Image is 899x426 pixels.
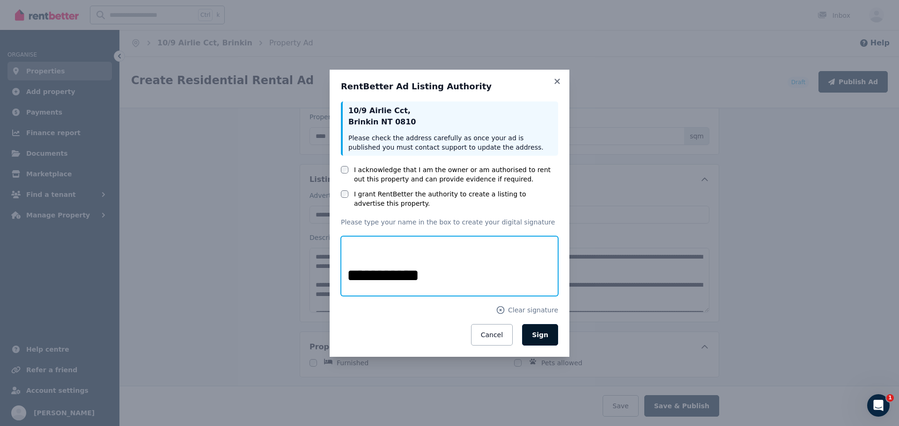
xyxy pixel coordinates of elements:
[886,394,894,402] span: 1
[354,189,558,208] label: I grant RentBetter the authority to create a listing to advertise this property.
[348,133,553,152] p: Please check the address carefully as once your ad is published you must contact support to updat...
[341,81,558,92] h3: RentBetter Ad Listing Authority
[532,331,548,339] span: Sign
[341,217,558,227] p: Please type your name in the box to create your digital signature
[348,105,553,128] p: 10/9 Airlie Cct , Brinkin NT 0810
[354,165,558,184] label: I acknowledge that I am the owner or am authorised to rent out this property and can provide evid...
[867,394,890,417] iframe: Intercom live chat
[508,305,558,315] span: Clear signature
[471,324,513,346] button: Cancel
[522,324,558,346] button: Sign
